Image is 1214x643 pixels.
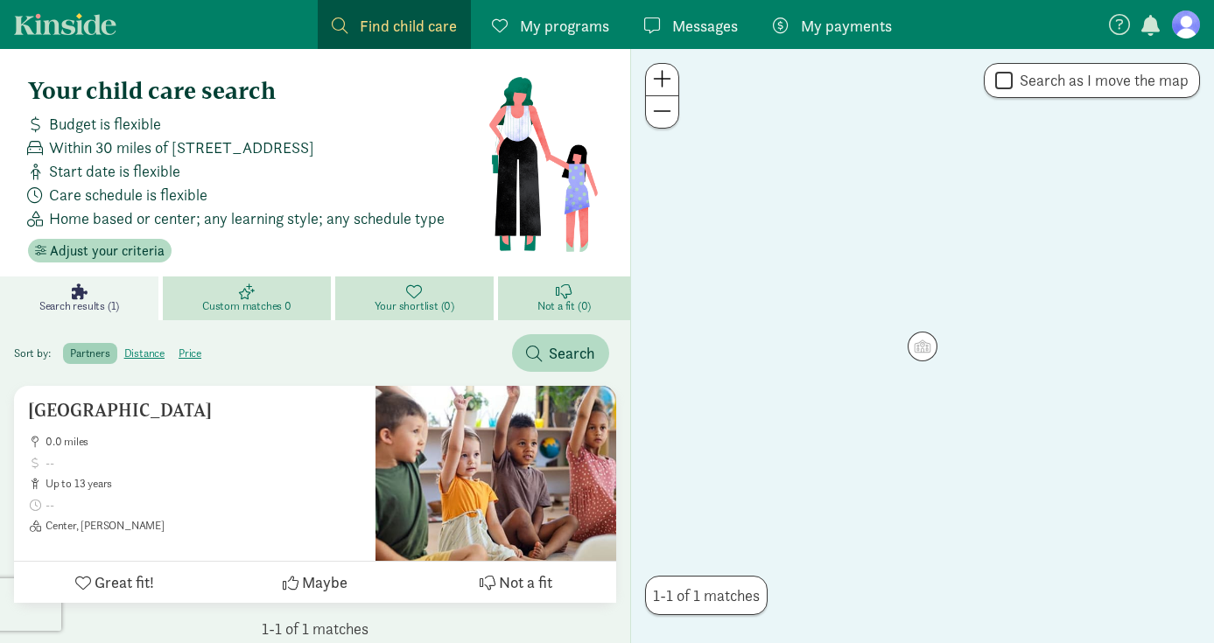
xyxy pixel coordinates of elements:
span: My programs [520,14,609,38]
span: Care schedule is flexible [49,183,207,206]
h4: Your child care search [28,77,488,105]
a: Not a fit (0) [498,276,630,320]
span: Great fit! [95,570,154,594]
span: Find child care [360,14,457,38]
span: Your shortlist (0) [375,299,454,313]
span: Adjust your criteria [50,241,165,262]
span: 1-1 of 1 matches [653,584,760,607]
span: My payments [801,14,892,38]
span: up to 13 years [46,477,361,491]
button: Maybe [214,562,415,603]
span: Start date is flexible [49,159,180,183]
button: Adjust your criteria [28,239,172,263]
label: partners [63,343,116,364]
button: Search [512,334,609,372]
span: Custom matches 0 [202,299,291,313]
span: Not a fit [499,570,552,594]
button: Great fit! [14,562,214,603]
label: Search as I move the map [1013,70,1189,91]
span: Search [549,341,595,365]
div: Click to see details [908,332,937,361]
button: Not a fit [416,562,616,603]
label: price [172,343,208,364]
span: Home based or center; any learning style; any schedule type [49,206,445,230]
span: 0.0 miles [46,435,361,449]
a: Custom matches 0 [163,276,335,320]
span: 1-1 of 1 matches [262,617,368,640]
span: Within 30 miles of [STREET_ADDRESS] [49,136,314,159]
span: Messages [672,14,738,38]
label: distance [117,343,172,364]
span: Maybe [302,570,347,594]
a: Your shortlist (0) [335,276,498,320]
span: Center, [PERSON_NAME] [46,519,361,533]
h5: [GEOGRAPHIC_DATA] [28,400,361,421]
a: Kinside [14,13,116,35]
span: Sort by: [14,346,60,360]
span: Not a fit (0) [537,299,591,313]
span: Search results (1) [39,299,119,313]
span: Budget is flexible [49,112,161,136]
